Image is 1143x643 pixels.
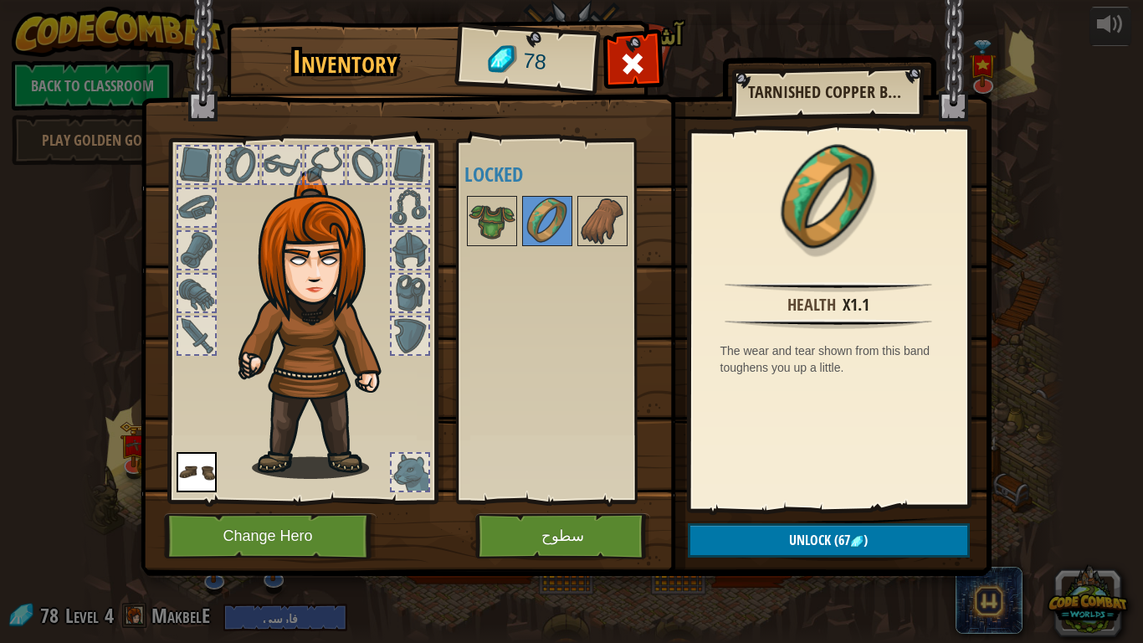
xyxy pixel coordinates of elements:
img: hair_f2.png [231,171,411,479]
img: portrait.png [524,198,571,244]
img: portrait.png [579,198,626,244]
h4: Locked [464,163,662,185]
span: 78 [521,46,547,78]
div: Health [787,293,836,317]
img: hr.png [725,319,931,329]
button: Unlock(67) [688,523,970,558]
img: gem.png [850,535,864,548]
img: portrait.png [177,452,217,492]
span: (67 [831,531,850,549]
button: Change Hero [164,513,377,559]
h2: Tarnished Copper Band [748,83,905,101]
img: portrait.png [469,198,515,244]
h1: Inventory [238,44,452,80]
img: portrait.png [774,144,883,253]
div: The wear and tear shown from this band toughens you up a little. [720,342,946,376]
div: x1.1 [843,293,869,317]
button: سطوح [475,513,650,559]
span: Unlock [789,531,831,549]
span: ) [864,531,868,549]
img: hr.png [725,282,931,292]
